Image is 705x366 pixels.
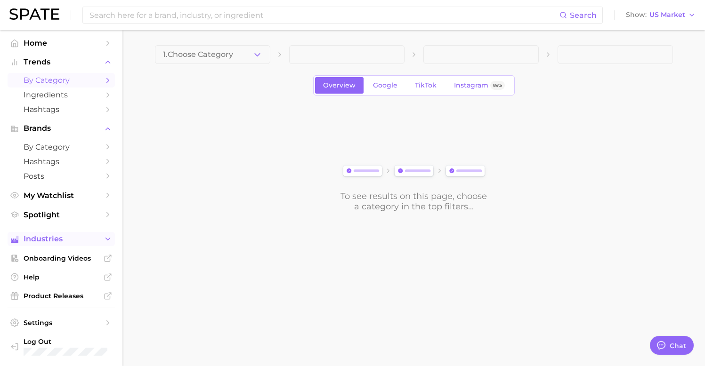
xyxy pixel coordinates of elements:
[8,102,115,117] a: Hashtags
[9,8,59,20] img: SPATE
[24,157,99,166] span: Hashtags
[155,45,270,64] button: 1.Choose Category
[8,36,115,50] a: Home
[24,58,99,66] span: Trends
[624,9,698,21] button: ShowUS Market
[24,143,99,151] span: by Category
[8,88,115,102] a: Ingredients
[8,121,115,135] button: Brands
[24,39,99,48] span: Home
[24,105,99,114] span: Hashtags
[8,316,115,330] a: Settings
[8,334,115,358] a: Log out. Currently logged in with e-mail jromero@influential.co.
[570,11,597,20] span: Search
[8,154,115,169] a: Hashtags
[8,232,115,246] button: Industries
[24,273,99,281] span: Help
[24,292,99,300] span: Product Releases
[626,12,647,17] span: Show
[8,169,115,183] a: Posts
[8,270,115,284] a: Help
[24,337,107,346] span: Log Out
[24,172,99,181] span: Posts
[24,124,99,133] span: Brands
[24,76,99,85] span: by Category
[649,12,685,17] span: US Market
[24,254,99,263] span: Onboarding Videos
[24,210,99,219] span: Spotlight
[8,55,115,69] button: Trends
[8,188,115,203] a: My Watchlist
[163,50,233,59] span: 1. Choose Category
[8,140,115,154] a: by Category
[8,207,115,222] a: Spotlight
[89,7,559,23] input: Search here for a brand, industry, or ingredient
[8,251,115,265] a: Onboarding Videos
[8,289,115,303] a: Product Releases
[24,235,99,243] span: Industries
[24,191,99,200] span: My Watchlist
[24,318,99,327] span: Settings
[24,90,99,99] span: Ingredients
[8,73,115,88] a: by Category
